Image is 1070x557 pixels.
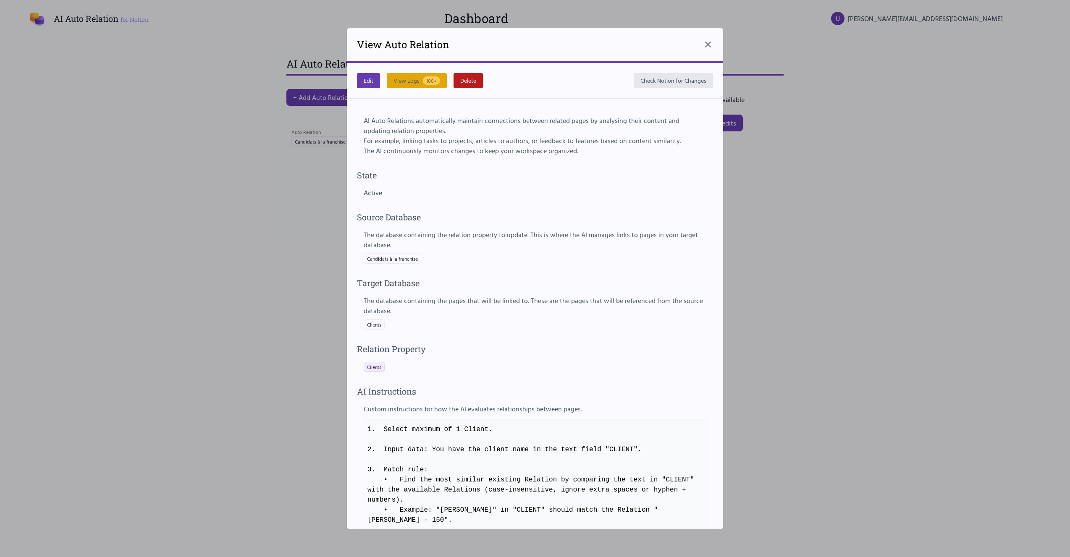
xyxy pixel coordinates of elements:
[357,343,713,355] h4: Relation Property
[364,188,706,198] div: Active
[364,319,385,329] span: Clients
[357,385,713,397] h4: AI Instructions
[364,230,706,250] label: The database containing the relation property to update. This is where the AI manages links to pa...
[364,254,421,264] span: Candidats à la franchise
[357,38,449,51] h2: View Auto Relation
[364,136,706,146] p: For example, linking tasks to projects, articles to authors, or feedback to features based on con...
[454,73,483,88] button: Delete
[357,277,713,289] h4: Target Database
[367,363,381,370] span: Clients
[634,73,713,88] button: Check Notion for Changes
[387,73,447,88] button: View Logs100+
[364,115,706,136] p: AI Auto Relations automatically maintain connections between related pages by analysing their con...
[364,146,706,156] p: The AI continuously monitors changes to keep your workspace organized.
[364,404,706,414] label: Custom instructions for how the AI evaluates relationships between pages.
[423,76,440,85] span: 100+
[357,211,713,223] h4: Source Database
[357,169,713,181] h4: State
[364,295,706,316] label: The database containing the pages that will be linked to. These are the pages that will be refere...
[357,73,380,88] button: Edit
